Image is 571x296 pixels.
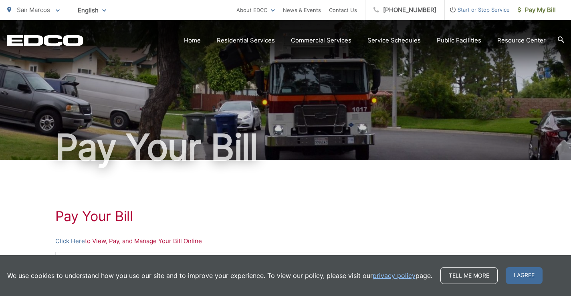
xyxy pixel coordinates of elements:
a: Residential Services [217,36,275,45]
span: I agree [506,267,543,284]
a: Home [184,36,201,45]
a: EDCD logo. Return to the homepage. [7,35,83,46]
a: privacy policy [373,271,416,280]
a: Contact Us [329,5,357,15]
a: Resource Center [497,36,546,45]
a: Commercial Services [291,36,351,45]
a: Click Here [55,236,85,246]
a: About EDCO [236,5,275,15]
a: Tell me more [440,267,498,284]
span: Pay My Bill [518,5,556,15]
a: Service Schedules [367,36,421,45]
a: News & Events [283,5,321,15]
h1: Pay Your Bill [7,127,564,167]
p: We use cookies to understand how you use our site and to improve your experience. To view our pol... [7,271,432,280]
span: San Marcos [17,6,50,14]
a: Public Facilities [437,36,481,45]
span: English [72,3,112,17]
p: to View, Pay, and Manage Your Bill Online [55,236,516,246]
h1: Pay Your Bill [55,208,516,224]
